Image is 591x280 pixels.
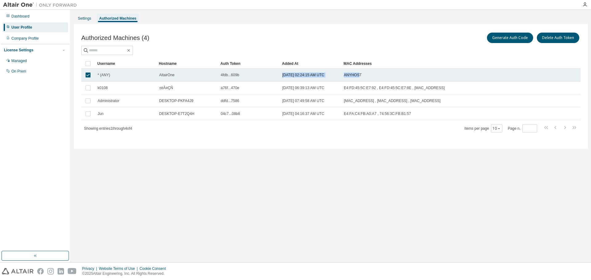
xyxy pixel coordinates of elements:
img: Altair One [3,2,80,8]
span: [DATE] 06:39:13 AM UTC [282,85,324,90]
button: 10 [492,126,501,131]
div: Privacy [82,266,99,271]
img: instagram.svg [47,268,54,274]
span: [DATE] 07:49:58 AM UTC [282,98,324,103]
span: [DATE] 04:16:37 AM UTC [282,111,324,116]
span: Authorized Machines (4) [81,34,149,41]
div: Dashboard [11,14,30,19]
button: Delete Auth Token [537,33,579,43]
span: * (ANY) [98,73,110,77]
img: altair_logo.svg [2,268,34,274]
p: © 2025 Altair Engineering, Inc. All Rights Reserved. [82,271,170,276]
span: [DATE] 02:24:15 AM UTC [282,73,324,77]
img: facebook.svg [37,268,44,274]
span: k0108 [98,85,108,90]
div: Website Terms of Use [99,266,139,271]
span: Page n. [508,124,537,132]
span: ddfd...7586 [221,98,239,103]
div: Authorized Machines [99,16,136,21]
div: License Settings [4,48,33,53]
div: Auth Token [220,59,277,69]
button: Generate Auth Code [487,33,533,43]
div: User Profile [11,25,32,30]
div: Hostname [159,59,215,69]
img: youtube.svg [68,268,77,274]
div: MAC Addresses [344,59,516,69]
span: [MAC_ADDRESS] , [MAC_ADDRESS] , [MAC_ADDRESS] [344,98,440,103]
span: Showing entries 1 through 4 of 4 [84,126,132,131]
span: E4:FD:45:5C:E7:92 , E4:FD:45:5C:E7:8E , [MAC_ADDRESS] [344,85,444,90]
div: On Prem [11,69,26,74]
span: a76f...470e [221,85,239,90]
div: Cookie Consent [139,266,169,271]
span: Administrator [98,98,119,103]
div: Username [97,59,154,69]
div: Settings [78,16,91,21]
span: DESKTOP-E7T2Q4H [159,111,194,116]
span: AltairOne [159,73,175,77]
div: Added At [282,59,339,69]
span: Items per page [464,124,502,132]
div: Managed [11,58,27,63]
div: Company Profile [11,36,39,41]
span: ±èÃ¤ÇÑ [159,85,173,90]
span: Jun [98,111,103,116]
span: E4:FA:C4:FB:A0:A7 , 74:56:3C:FB:B1:57 [344,111,411,116]
img: linkedin.svg [58,268,64,274]
span: 04c7...08b8 [221,111,240,116]
span: 4fdb...609b [221,73,239,77]
span: DESKTOP-PKFA4J9 [159,98,193,103]
span: ANYHOST [344,73,362,77]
